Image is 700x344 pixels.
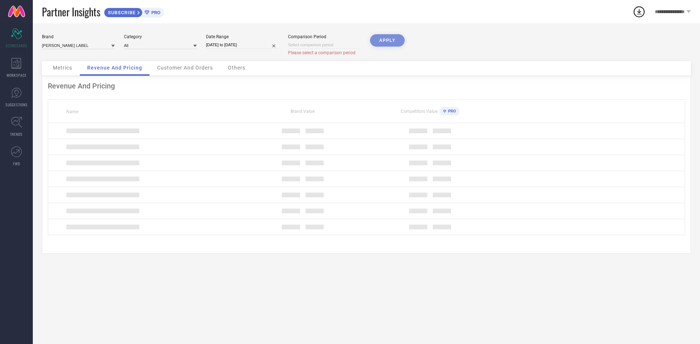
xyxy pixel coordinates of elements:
span: SUGGESTIONS [5,102,28,107]
span: Please select a comparison period [288,50,355,55]
span: FWD [13,161,20,166]
span: WORKSPACE [7,72,27,78]
span: PRO [149,10,160,15]
span: Brand Value [291,109,315,114]
span: Name [66,109,78,114]
div: Revenue And Pricing [48,82,685,90]
span: SCORECARDS [6,43,27,48]
div: Comparison Period [288,34,361,39]
span: PRO [446,109,456,114]
div: Date Range [206,34,279,39]
input: Select date range [206,41,279,49]
span: Partner Insights [42,4,100,19]
input: Select comparison period [288,41,361,49]
span: Customer And Orders [157,65,213,71]
a: SUBSCRIBEPRO [104,6,164,17]
span: SUBSCRIBE [104,10,137,15]
span: TRENDS [10,131,23,137]
div: Brand [42,34,115,39]
div: Category [124,34,197,39]
span: Revenue And Pricing [87,65,142,71]
span: Others [228,65,245,71]
span: Competitors Value [401,109,437,114]
span: Metrics [53,65,72,71]
div: Open download list [633,5,646,18]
